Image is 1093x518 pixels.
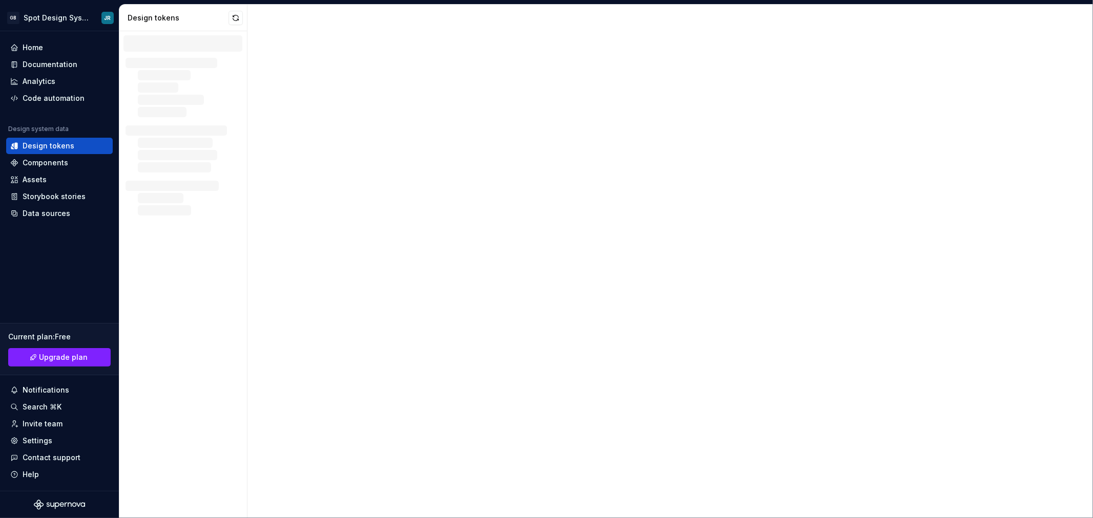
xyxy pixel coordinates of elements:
div: Storybook stories [23,191,86,202]
div: Components [23,158,68,168]
span: Upgrade plan [39,352,88,362]
div: Home [23,42,43,53]
a: Code automation [6,90,113,106]
div: Help [23,469,39,480]
a: Home [6,39,113,56]
div: Design tokens [23,141,74,151]
button: GBSpot Design SystemJR [2,7,117,29]
div: Design system data [8,125,69,133]
a: Design tokens [6,138,113,154]
a: Analytics [6,73,113,90]
a: Settings [6,433,113,449]
div: GB [7,12,19,24]
div: Notifications [23,385,69,395]
button: Upgrade plan [8,348,111,366]
button: Search ⌘K [6,399,113,415]
div: Invite team [23,419,63,429]
a: Components [6,155,113,171]
div: Current plan : Free [8,332,111,342]
div: Search ⌘K [23,402,61,412]
button: Help [6,466,113,483]
a: Documentation [6,56,113,73]
div: Code automation [23,93,85,103]
div: Documentation [23,59,77,70]
div: Data sources [23,208,70,219]
a: Assets [6,171,113,188]
a: Data sources [6,205,113,222]
div: Spot Design System [24,13,89,23]
div: JR [105,14,111,22]
button: Notifications [6,382,113,398]
button: Contact support [6,449,113,466]
div: Settings [23,436,52,446]
div: Design tokens [128,13,229,23]
div: Analytics [23,76,55,87]
div: Assets [23,175,47,185]
a: Invite team [6,416,113,432]
svg: Supernova Logo [34,500,85,510]
div: Contact support [23,452,80,463]
a: Storybook stories [6,188,113,205]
